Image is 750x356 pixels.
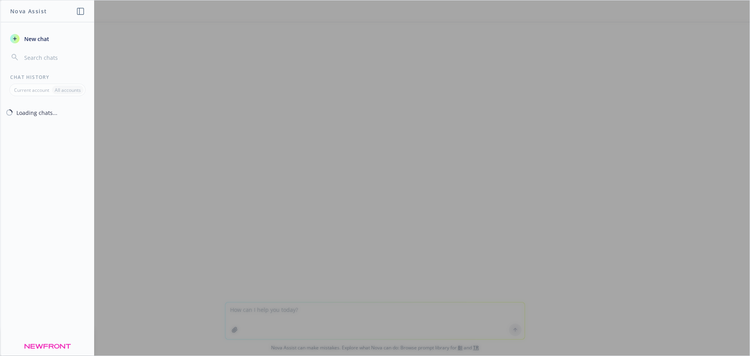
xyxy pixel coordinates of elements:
button: Loading chats... [1,106,94,120]
p: Current account [14,87,49,93]
button: New chat [7,32,88,46]
p: All accounts [55,87,81,93]
span: New chat [23,35,49,43]
input: Search chats [23,52,85,63]
div: Chat History [1,74,94,81]
h1: Nova Assist [10,7,47,15]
